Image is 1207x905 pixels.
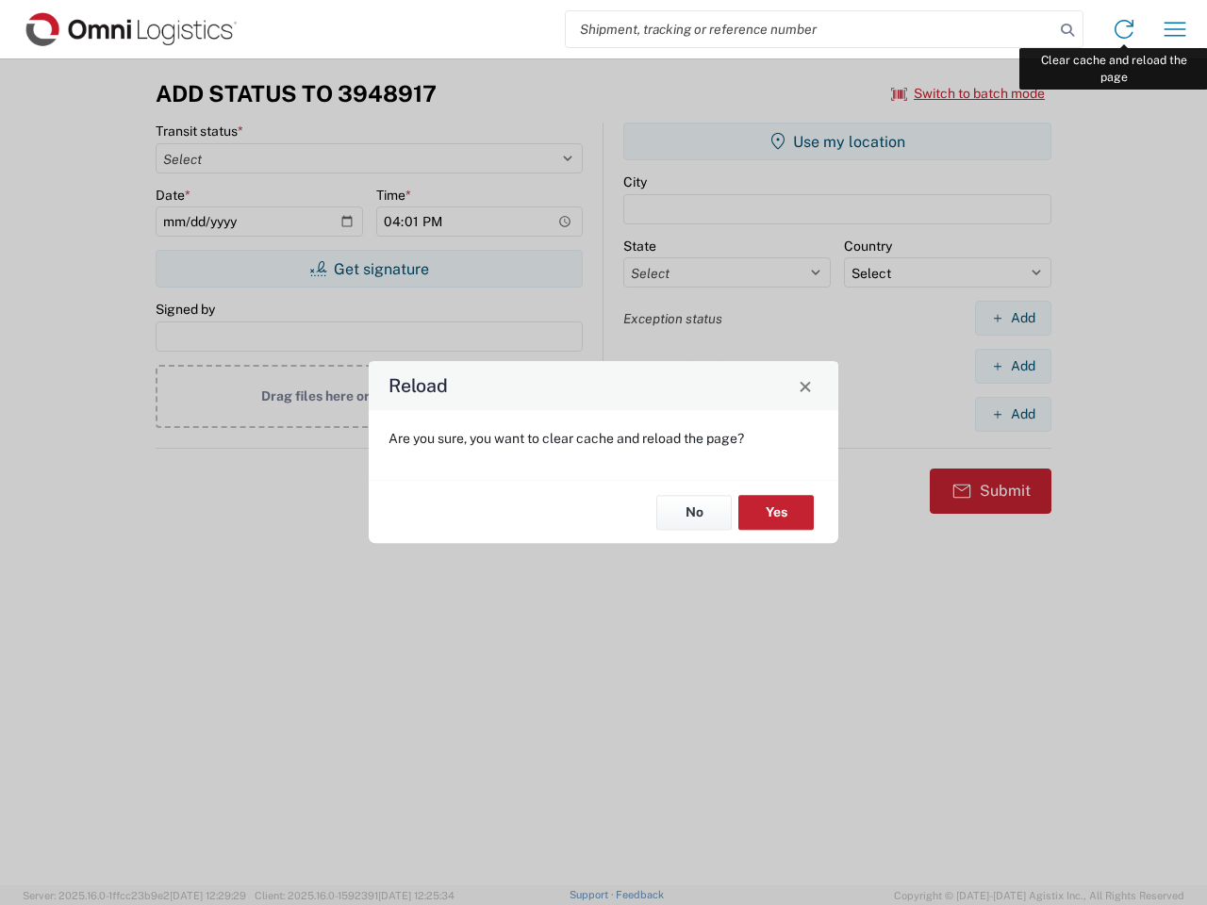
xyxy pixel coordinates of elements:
button: Yes [738,495,814,530]
button: Close [792,372,818,399]
input: Shipment, tracking or reference number [566,11,1054,47]
button: No [656,495,732,530]
h4: Reload [389,372,448,400]
p: Are you sure, you want to clear cache and reload the page? [389,430,818,447]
